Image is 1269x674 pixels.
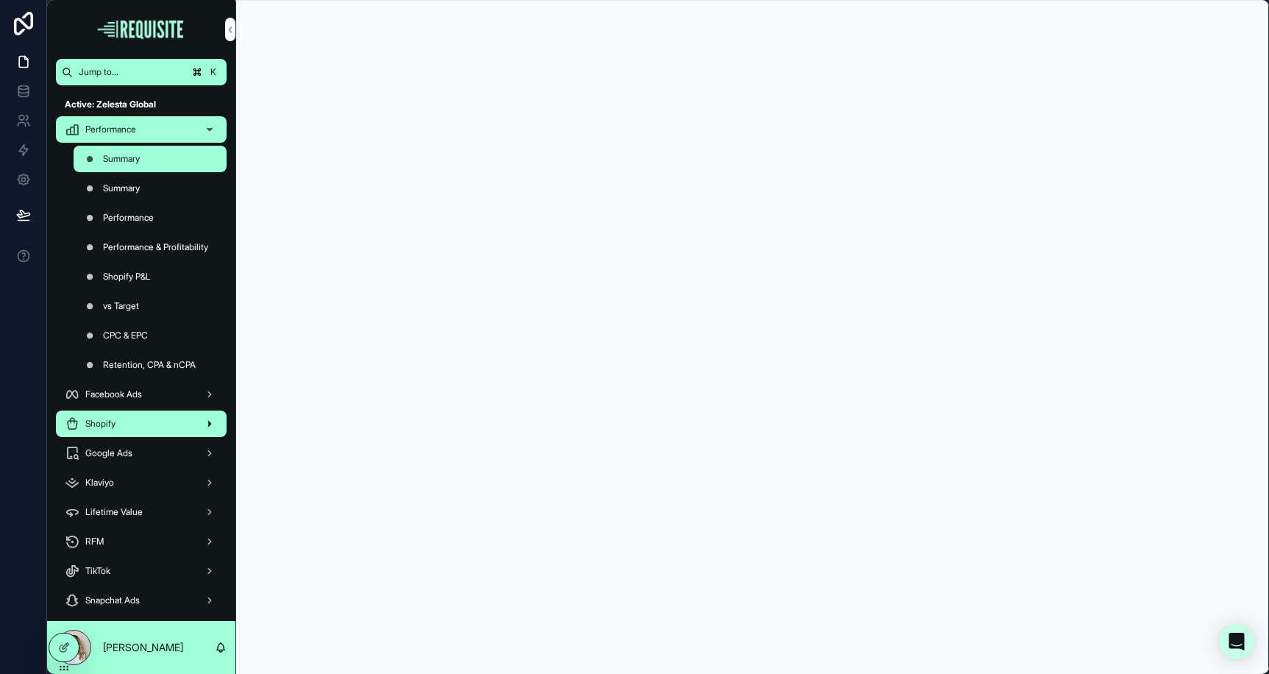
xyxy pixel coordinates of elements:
img: App logo [96,18,187,41]
span: TikTok [85,565,110,577]
span: Shopify P&L [103,271,151,283]
a: Snapchat Ads [56,587,227,614]
div: Open Intercom Messenger [1219,624,1254,659]
a: Klaviyo [56,469,227,496]
span: Performance [103,212,154,224]
a: Facebook Ads [56,381,227,408]
a: Performance [56,116,227,143]
span: Klaviyo [85,477,114,489]
span: vs Target [103,300,139,312]
span: Google Ads [85,447,132,459]
span: Retention, CPA & nCPA [103,359,196,371]
a: Google Ads [56,440,227,467]
div: Active: Zelesta Global [56,94,227,115]
a: Performance [74,205,227,231]
span: Summary [103,182,140,194]
span: Snapchat Ads [85,595,140,606]
span: Lifetime Value [85,506,143,518]
a: RFM [56,528,227,555]
div: scrollable content [47,85,235,621]
span: Performance [85,124,136,135]
a: Summary [74,146,227,172]
span: CPC & EPC [103,330,148,341]
span: Performance & Profitability [103,241,208,253]
a: Shopify P&L [74,263,227,290]
a: Retention, CPA & nCPA [74,352,227,378]
span: K [207,66,219,78]
a: Lifetime Value [56,499,227,525]
button: Jump to...K [56,59,227,85]
a: vs Target [74,293,227,319]
span: Facebook Ads [85,389,142,400]
span: Jump to... [79,66,184,78]
span: RFM [85,536,104,547]
a: Performance & Profitability [74,234,227,260]
p: [PERSON_NAME] [103,640,183,655]
span: Shopify [85,418,115,430]
a: Shopify [56,411,227,437]
a: TikTok [56,558,227,584]
a: Summary [74,175,227,202]
a: CPC & EPC [74,322,227,349]
span: Summary [103,153,140,165]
